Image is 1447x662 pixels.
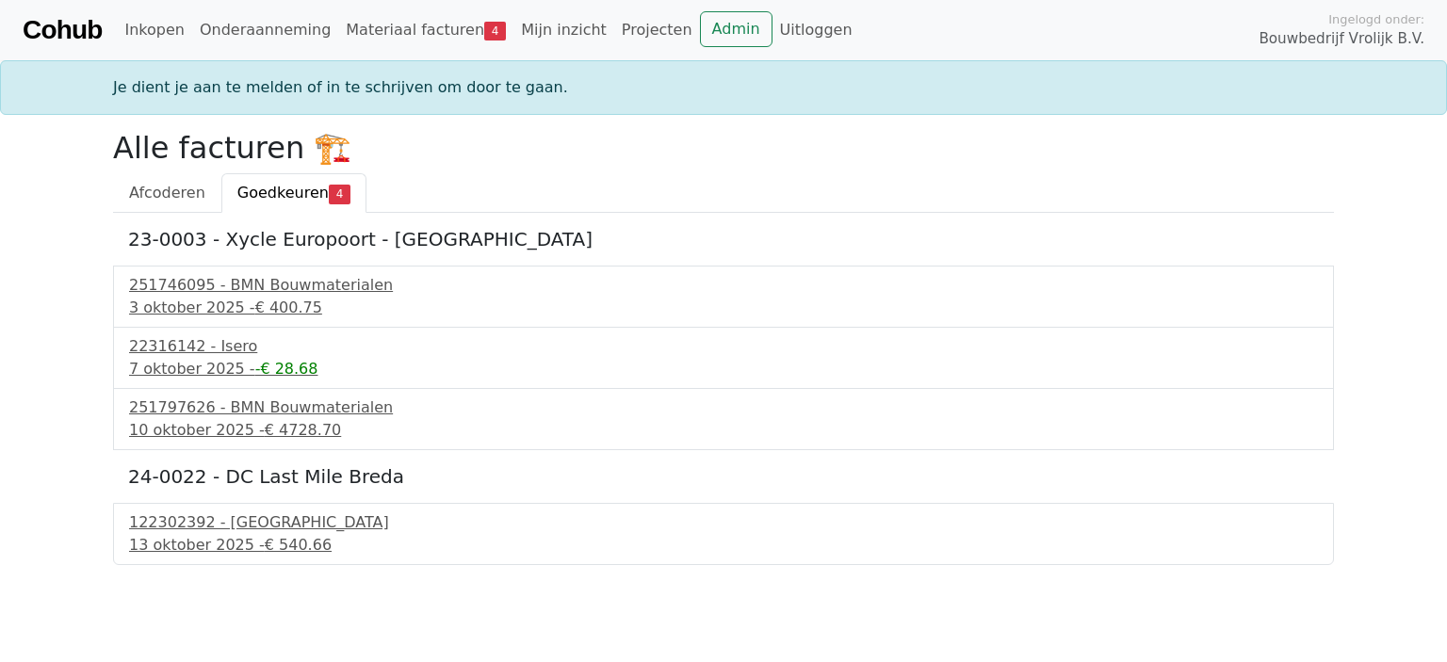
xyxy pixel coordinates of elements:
a: Onderaanneming [192,11,338,49]
a: Inkopen [117,11,191,49]
span: Afcoderen [129,184,205,202]
div: Je dient je aan te melden of in te schrijven om door te gaan. [102,76,1345,99]
a: Materiaal facturen4 [338,11,513,49]
a: Mijn inzicht [513,11,614,49]
span: 4 [484,22,506,40]
a: 122302392 - [GEOGRAPHIC_DATA]13 oktober 2025 -€ 540.66 [129,511,1318,557]
a: Uitloggen [772,11,860,49]
span: -€ 28.68 [255,360,318,378]
span: 4 [329,185,350,203]
a: Admin [700,11,772,47]
h5: 23-0003 - Xycle Europoort - [GEOGRAPHIC_DATA] [128,228,1319,250]
div: 251746095 - BMN Bouwmaterialen [129,274,1318,297]
span: Ingelogd onder: [1328,10,1424,28]
span: Goedkeuren [237,184,329,202]
div: 251797626 - BMN Bouwmaterialen [129,396,1318,419]
a: Afcoderen [113,173,221,213]
h5: 24-0022 - DC Last Mile Breda [128,465,1319,488]
div: 10 oktober 2025 - [129,419,1318,442]
div: 122302392 - [GEOGRAPHIC_DATA] [129,511,1318,534]
span: € 400.75 [255,299,322,316]
a: Projecten [614,11,700,49]
div: 22316142 - Isero [129,335,1318,358]
span: € 540.66 [265,536,332,554]
a: Goedkeuren4 [221,173,366,213]
div: 3 oktober 2025 - [129,297,1318,319]
a: 251746095 - BMN Bouwmaterialen3 oktober 2025 -€ 400.75 [129,274,1318,319]
h2: Alle facturen 🏗️ [113,130,1334,166]
div: 7 oktober 2025 - [129,358,1318,380]
span: € 4728.70 [265,421,341,439]
a: 251797626 - BMN Bouwmaterialen10 oktober 2025 -€ 4728.70 [129,396,1318,442]
div: 13 oktober 2025 - [129,534,1318,557]
span: Bouwbedrijf Vrolijk B.V. [1259,28,1424,50]
a: 22316142 - Isero7 oktober 2025 --€ 28.68 [129,335,1318,380]
a: Cohub [23,8,102,53]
